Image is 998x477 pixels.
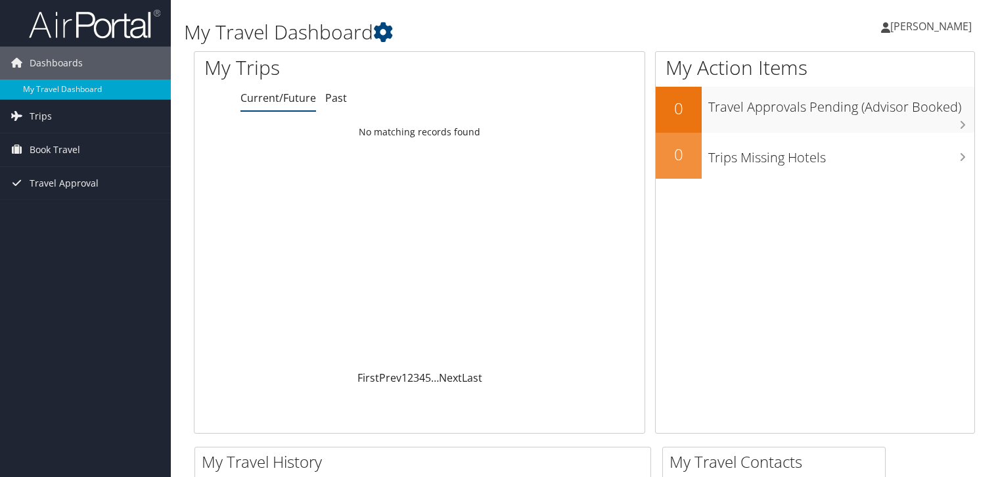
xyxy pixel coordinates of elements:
[419,371,425,385] a: 4
[202,451,650,473] h2: My Travel History
[656,133,974,179] a: 0Trips Missing Hotels
[204,54,447,81] h1: My Trips
[184,18,718,46] h1: My Travel Dashboard
[656,54,974,81] h1: My Action Items
[379,371,401,385] a: Prev
[30,133,80,166] span: Book Travel
[29,9,160,39] img: airportal-logo.png
[194,120,645,144] td: No matching records found
[462,371,482,385] a: Last
[240,91,316,105] a: Current/Future
[656,97,702,120] h2: 0
[425,371,431,385] a: 5
[708,91,974,116] h3: Travel Approvals Pending (Advisor Booked)
[30,47,83,79] span: Dashboards
[30,100,52,133] span: Trips
[413,371,419,385] a: 3
[890,19,972,34] span: [PERSON_NAME]
[708,142,974,167] h3: Trips Missing Hotels
[325,91,347,105] a: Past
[357,371,379,385] a: First
[30,167,99,200] span: Travel Approval
[669,451,885,473] h2: My Travel Contacts
[439,371,462,385] a: Next
[881,7,985,46] a: [PERSON_NAME]
[656,143,702,166] h2: 0
[401,371,407,385] a: 1
[656,87,974,133] a: 0Travel Approvals Pending (Advisor Booked)
[431,371,439,385] span: …
[407,371,413,385] a: 2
